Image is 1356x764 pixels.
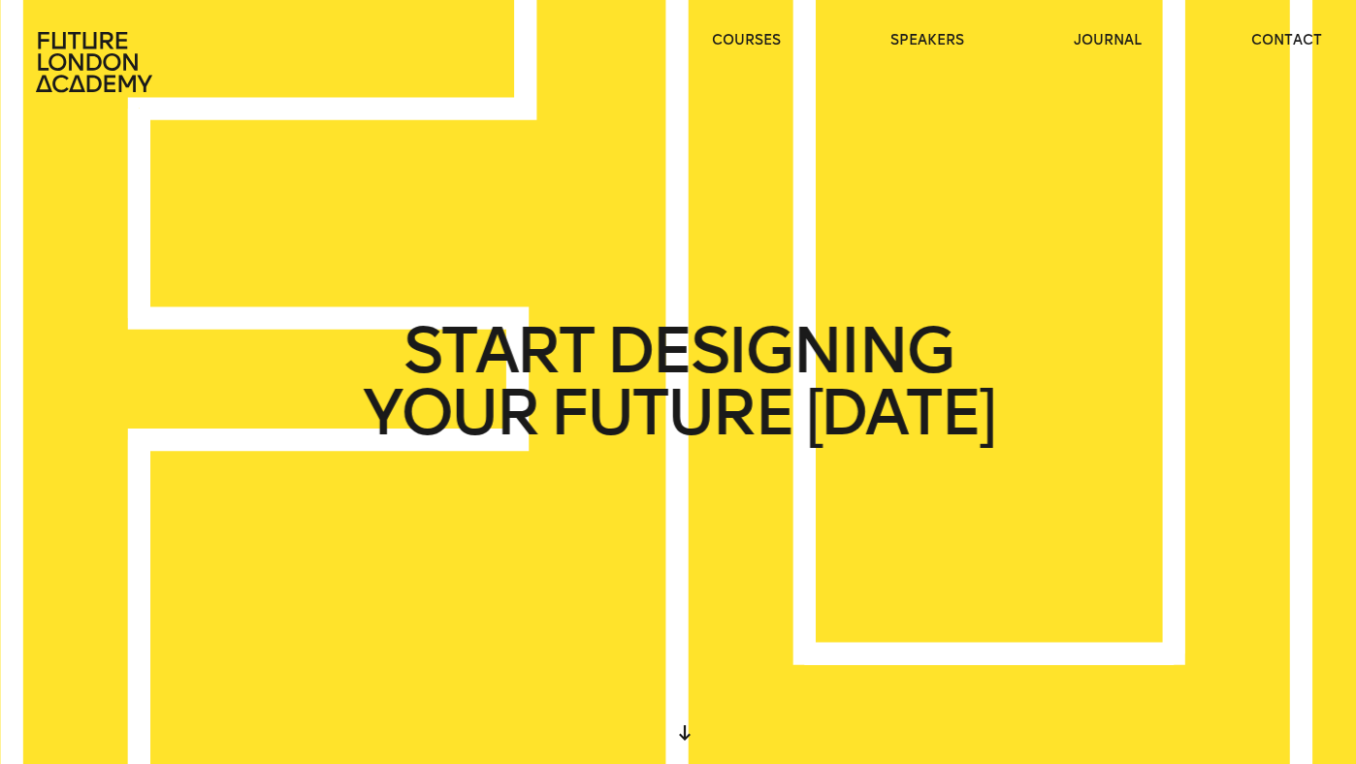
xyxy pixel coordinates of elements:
a: journal [1074,31,1142,50]
a: courses [712,31,781,50]
span: FUTURE [550,382,792,444]
span: START [404,320,594,382]
span: DESIGNING [606,320,952,382]
span: [DATE] [805,382,993,444]
a: contact [1251,31,1322,50]
span: YOUR [363,382,537,444]
a: speakers [890,31,964,50]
